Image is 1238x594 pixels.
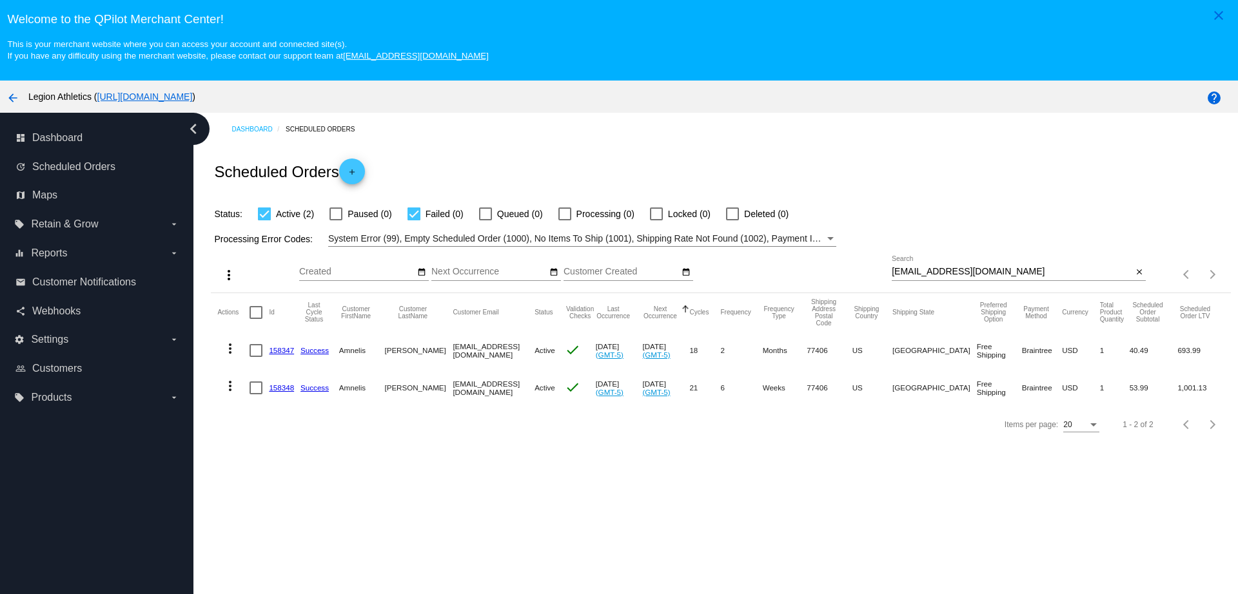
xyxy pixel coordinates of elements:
[15,162,26,172] i: update
[642,332,689,369] mat-cell: [DATE]
[744,206,789,222] span: Deleted (0)
[344,168,360,183] mat-icon: add
[689,332,720,369] mat-cell: 18
[169,392,179,403] i: arrow_drop_down
[1100,369,1130,407] mat-cell: 1
[1022,332,1063,369] mat-cell: Braintree
[300,383,329,392] a: Success
[596,305,631,320] button: Change sorting for LastOccurrenceUtc
[300,302,328,323] button: Change sorting for LastProcessingCycleId
[807,332,852,369] mat-cell: 77406
[1177,332,1224,369] mat-cell: 693.99
[269,383,294,392] a: 158348
[1130,369,1178,407] mat-cell: 53.99
[300,346,329,354] a: Success
[14,334,25,345] i: settings
[28,91,195,102] span: Legion Athletics ( )
[1174,262,1200,287] button: Previous page
[15,277,26,287] i: email
[431,267,547,277] input: Next Occurrence
[339,369,385,407] mat-cell: Amnelis
[576,206,634,222] span: Processing (0)
[596,332,643,369] mat-cell: [DATE]
[7,12,1230,26] h3: Welcome to the QPilot Merchant Center!
[682,267,691,278] mat-icon: date_range
[1063,421,1099,430] mat-select: Items per page:
[183,119,204,139] i: chevron_left
[668,206,711,222] span: Locked (0)
[1005,420,1058,429] div: Items per page:
[169,334,179,345] i: arrow_drop_down
[15,306,26,316] i: share
[1177,369,1224,407] mat-cell: 1,001.13
[169,248,179,258] i: arrow_drop_down
[689,309,709,316] button: Change sorting for Cycles
[720,332,762,369] mat-cell: 2
[596,350,624,359] a: (GMT-5)
[763,332,807,369] mat-cell: Months
[426,206,464,222] span: Failed (0)
[169,219,179,229] i: arrow_drop_down
[32,276,136,288] span: Customer Notifications
[1130,302,1166,323] button: Change sorting for Subtotal
[565,379,580,395] mat-icon: check
[15,133,26,143] i: dashboard
[15,358,179,379] a: people_outline Customers
[214,209,242,219] span: Status:
[565,293,596,332] mat-header-cell: Validation Checks
[535,309,553,316] button: Change sorting for Status
[14,248,25,258] i: equalizer
[269,346,294,354] a: 158347
[892,332,977,369] mat-cell: [GEOGRAPHIC_DATA]
[852,332,892,369] mat-cell: US
[339,332,385,369] mat-cell: Amnelis
[15,157,179,177] a: update Scheduled Orders
[5,90,21,106] mat-icon: arrow_back
[720,369,762,407] mat-cell: 6
[1063,420,1072,429] span: 20
[763,369,807,407] mat-cell: Weeks
[1130,332,1178,369] mat-cell: 40.49
[32,305,81,317] span: Webhooks
[15,185,179,206] a: map Maps
[892,267,1132,277] input: Search
[642,350,670,359] a: (GMT-5)
[214,158,364,184] h2: Scheduled Orders
[852,369,892,407] mat-cell: US
[1022,369,1063,407] mat-cell: Braintree
[14,219,25,229] i: local_offer
[32,132,83,144] span: Dashboard
[497,206,543,222] span: Queued (0)
[535,346,555,354] span: Active
[1200,262,1226,287] button: Next page
[763,305,796,320] button: Change sorting for FrequencyType
[1200,412,1226,437] button: Next page
[565,342,580,358] mat-icon: check
[1062,309,1088,316] button: Change sorting for CurrencyIso
[31,392,72,403] span: Products
[535,383,555,392] span: Active
[97,91,193,102] a: [URL][DOMAIN_NAME]
[31,247,67,259] span: Reports
[31,218,98,230] span: Retain & Grow
[720,309,751,316] button: Change sorting for Frequency
[1174,412,1200,437] button: Previous page
[1062,332,1100,369] mat-cell: USD
[1177,305,1212,320] button: Change sorting for LifetimeValue
[453,369,535,407] mat-cell: [EMAIL_ADDRESS][DOMAIN_NAME]
[977,369,1022,407] mat-cell: Free Shipping
[299,267,415,277] input: Created
[343,51,489,61] a: [EMAIL_ADDRESS][DOMAIN_NAME]
[1062,369,1100,407] mat-cell: USD
[15,363,26,374] i: people_outline
[892,369,977,407] mat-cell: [GEOGRAPHIC_DATA]
[977,332,1022,369] mat-cell: Free Shipping
[339,305,373,320] button: Change sorting for CustomerFirstName
[328,231,836,247] mat-select: Filter by Processing Error Codes
[642,305,678,320] button: Change sorting for NextOccurrenceUtc
[1206,90,1222,106] mat-icon: help
[15,301,179,321] a: share Webhooks
[892,309,934,316] button: Change sorting for ShippingState
[977,302,1010,323] button: Change sorting for PreferredShippingOption
[564,267,680,277] input: Customer Created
